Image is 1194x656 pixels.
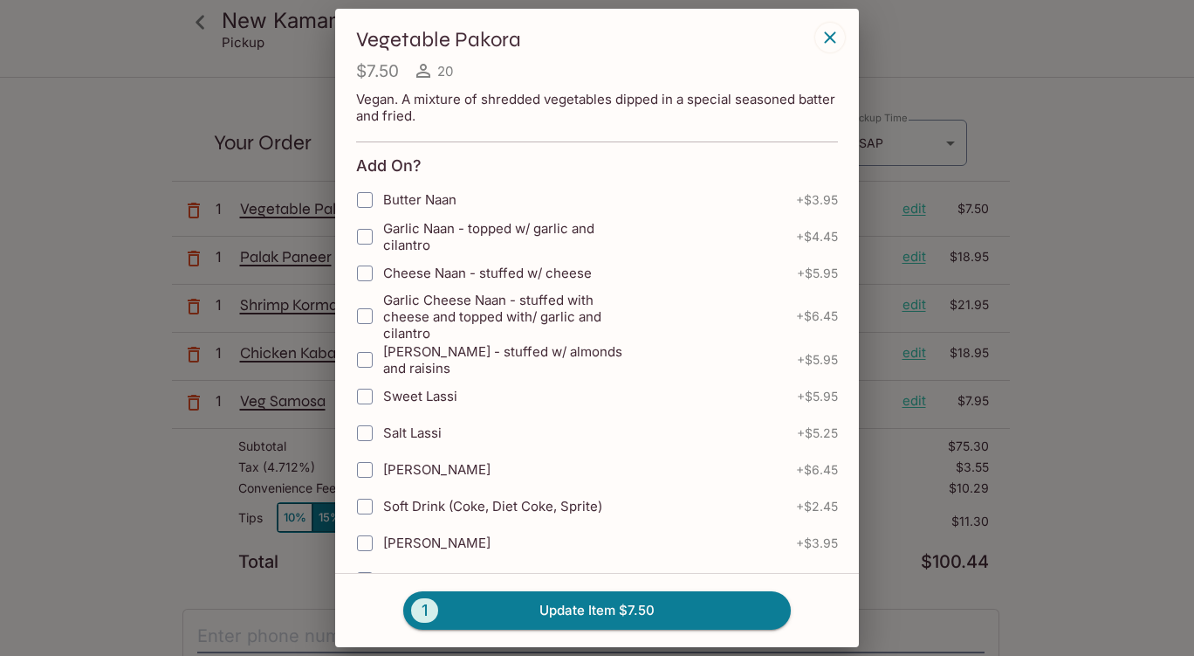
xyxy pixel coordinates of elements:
[796,230,838,244] span: + $4.45
[437,63,453,79] span: 20
[383,191,456,208] span: Butter Naan
[411,598,438,623] span: 1
[356,156,422,176] h4: Add On?
[356,26,810,53] h3: Vegetable Pakora
[403,591,791,630] button: 1Update Item $7.50
[383,461,491,478] span: [PERSON_NAME]
[796,573,838,587] span: + $2.95
[383,292,628,342] span: Garlic Cheese Naan - stuffed with cheese and topped with/ garlic and cilantro
[383,535,491,551] span: [PERSON_NAME]
[383,425,442,441] span: Salt Lassi
[383,265,592,281] span: Cheese Naan - stuffed w/ cheese
[383,571,436,588] span: Iced Tea
[796,500,838,514] span: + $2.45
[356,60,399,82] h4: $7.50
[797,266,838,280] span: + $5.95
[383,220,628,253] span: Garlic Naan - topped w/ garlic and cilantro
[796,536,838,550] span: + $3.95
[383,388,457,404] span: Sweet Lassi
[383,343,629,376] span: [PERSON_NAME] - stuffed w/ almonds and raisins
[383,498,602,514] span: Soft Drink (Coke, Diet Coke, Sprite)
[797,390,838,404] span: + $5.95
[356,91,838,124] p: Vegan. A mixture of shredded vegetables dipped in a special seasoned batter and fried.
[796,463,838,477] span: + $6.45
[797,426,838,440] span: + $5.25
[797,353,838,367] span: + $5.95
[796,309,838,323] span: + $6.45
[796,193,838,207] span: + $3.95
